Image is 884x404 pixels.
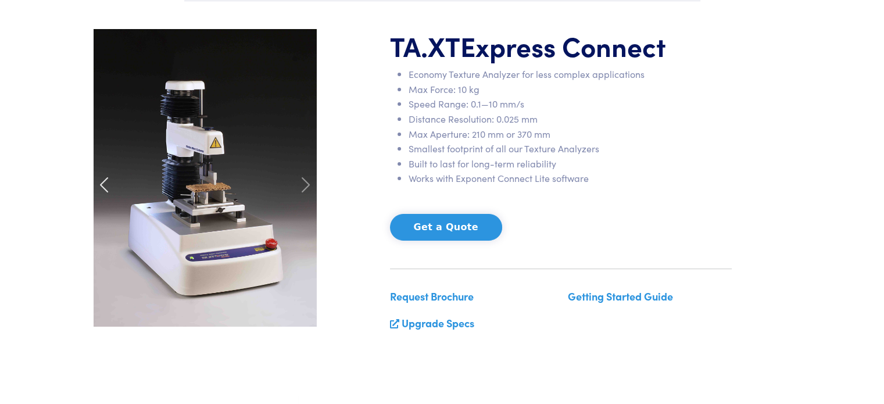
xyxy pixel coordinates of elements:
img: carousel-express-cracker.jpg [94,29,317,327]
h1: TA.XT [390,29,732,63]
li: Max Force: 10 kg [409,82,732,97]
button: Get a Quote [390,214,502,241]
span: Express Connect [460,27,666,64]
a: Request Brochure [390,289,474,303]
li: Smallest footprint of all our Texture Analyzers [409,141,732,156]
li: Max Aperture: 210 mm or 370 mm [409,127,732,142]
a: Upgrade Specs [402,316,474,330]
a: Getting Started Guide [568,289,673,303]
li: Distance Resolution: 0.025 mm [409,112,732,127]
li: Works with Exponent Connect Lite software [409,171,732,186]
li: Speed Range: 0.1—10 mm/s [409,96,732,112]
li: Built to last for long-term reliability [409,156,732,171]
li: Economy Texture Analyzer for less complex applications [409,67,732,82]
